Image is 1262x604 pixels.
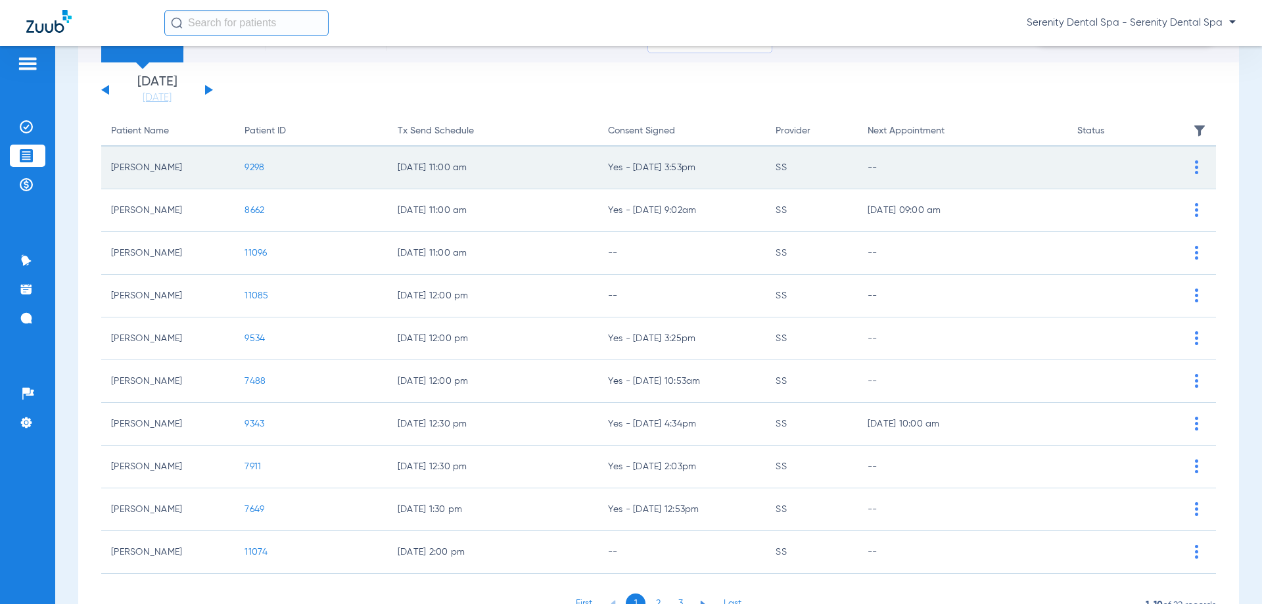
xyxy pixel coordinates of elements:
td: Yes - [DATE] 4:34pm [598,403,766,446]
td: [PERSON_NAME] [101,360,235,403]
span: 11085 [245,291,268,300]
span: [DATE] 1:30 pm [398,503,588,516]
div: Next Appointment [868,124,945,138]
div: Patient Name [111,124,225,138]
td: [PERSON_NAME] [101,189,235,232]
td: -- [858,531,1068,574]
div: Next Appointment [868,124,1058,138]
td: -- [598,275,766,317]
div: Consent Signed [608,124,675,138]
img: group-vertical.svg [1195,331,1198,345]
div: Patient ID [245,124,377,138]
td: Yes - [DATE] 12:53pm [598,488,766,531]
td: -- [598,232,766,275]
td: Yes - [DATE] 2:03pm [598,446,766,488]
td: Yes - [DATE] 3:25pm [598,317,766,360]
td: [PERSON_NAME] [101,531,235,574]
td: -- [598,531,766,574]
span: [DATE] 12:30 pm [398,417,588,430]
span: [DATE] 12:00 pm [398,289,588,302]
td: SS [766,446,857,488]
span: [DATE] 12:00 pm [398,375,588,388]
span: 11096 [245,248,267,258]
span: 9534 [245,334,265,343]
span: [DATE] 12:00 pm [398,332,588,345]
li: [DATE] [118,76,197,105]
div: Tx Send Schedule [398,124,588,138]
td: [PERSON_NAME] [101,275,235,317]
span: [DATE] 12:30 pm [398,460,588,473]
td: -- [858,275,1068,317]
input: Search for patients [164,10,329,36]
td: SS [766,189,857,232]
span: [DATE] 11:00 am [398,246,588,260]
img: Search Icon [171,17,183,29]
td: -- [858,488,1068,531]
span: 11074 [245,547,268,557]
td: [PERSON_NAME] [101,488,235,531]
span: 8662 [245,206,264,215]
img: group-vertical.svg [1195,545,1198,559]
span: [DATE] 2:00 pm [398,546,588,559]
td: [DATE] 10:00 am [858,403,1068,446]
td: SS [766,275,857,317]
td: SS [766,403,857,446]
td: SS [766,360,857,403]
td: SS [766,317,857,360]
div: Consent Signed [608,124,757,138]
img: hamburger-icon [17,56,38,72]
td: SS [766,147,857,189]
td: Yes - [DATE] 10:53am [598,360,766,403]
td: -- [858,317,1068,360]
img: filter.svg [1193,124,1206,137]
td: SS [766,488,857,531]
td: SS [766,531,857,574]
span: 9298 [245,163,264,172]
img: group-vertical.svg [1195,459,1198,473]
img: group-vertical.svg [1195,246,1198,260]
div: Provider [776,124,810,138]
td: -- [858,446,1068,488]
div: Provider [776,124,847,138]
td: -- [858,147,1068,189]
td: Yes - [DATE] 9:02am [598,189,766,232]
span: [DATE] 11:00 am [398,161,588,174]
img: group-vertical.svg [1195,374,1198,388]
img: group-vertical.svg [1195,417,1198,430]
td: [PERSON_NAME] [101,147,235,189]
td: SS [766,232,857,275]
td: [PERSON_NAME] [101,232,235,275]
iframe: Chat Widget [1196,541,1262,604]
div: Patient ID [245,124,286,138]
a: [DATE] [118,91,197,105]
div: Status [1077,124,1104,138]
img: group-vertical.svg [1195,502,1198,516]
span: 9343 [245,419,264,429]
span: 7911 [245,462,261,471]
img: group-vertical.svg [1195,289,1198,302]
td: [DATE] 09:00 am [858,189,1068,232]
td: -- [858,360,1068,403]
div: Tx Send Schedule [398,124,474,138]
td: [PERSON_NAME] [101,317,235,360]
span: [DATE] 11:00 am [398,204,588,217]
td: [PERSON_NAME] [101,403,235,446]
td: -- [858,232,1068,275]
span: Serenity Dental Spa - Serenity Dental Spa [1027,16,1236,30]
span: 7649 [245,505,264,514]
td: Yes - [DATE] 3:53pm [598,147,766,189]
td: [PERSON_NAME] [101,446,235,488]
img: group-vertical.svg [1195,203,1198,217]
div: Patient Name [111,124,169,138]
span: 7488 [245,377,266,386]
img: group-vertical.svg [1195,160,1198,174]
img: Zuub Logo [26,10,72,33]
div: Status [1077,124,1172,138]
